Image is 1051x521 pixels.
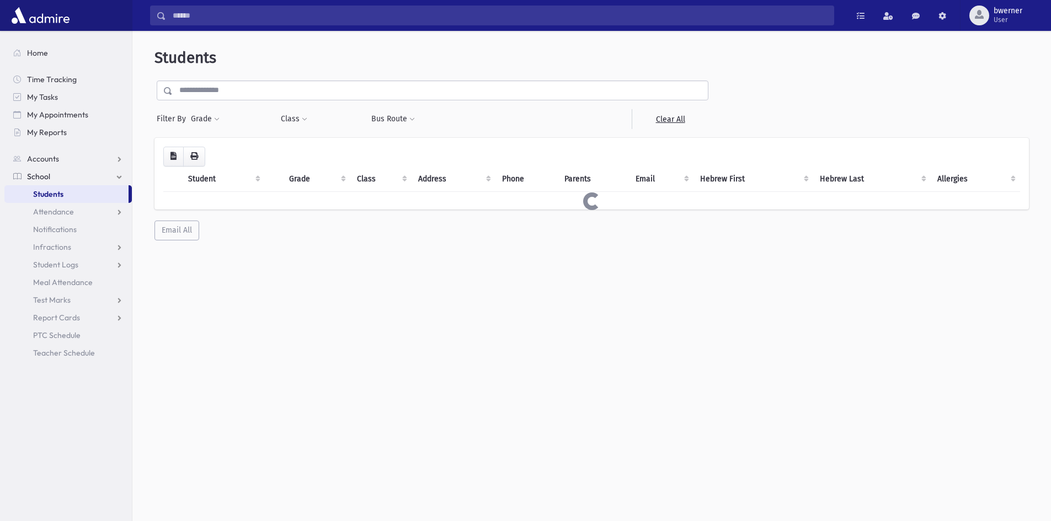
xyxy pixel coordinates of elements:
[157,113,190,125] span: Filter By
[27,48,48,58] span: Home
[33,313,80,323] span: Report Cards
[4,88,132,106] a: My Tasks
[632,109,708,129] a: Clear All
[33,277,93,287] span: Meal Attendance
[33,260,78,270] span: Student Logs
[27,74,77,84] span: Time Tracking
[27,110,88,120] span: My Appointments
[4,221,132,238] a: Notifications
[4,256,132,273] a: Student Logs
[183,147,205,166] button: Print
[4,326,132,344] a: PTC Schedule
[371,109,415,129] button: Bus Route
[4,185,129,203] a: Students
[33,207,74,217] span: Attendance
[350,166,412,192] th: Class
[693,166,813,192] th: Hebrew First
[182,166,265,192] th: Student
[4,106,132,123] a: My Appointments
[558,166,629,192] th: Parents
[163,147,184,166] button: CSV
[994,15,1022,24] span: User
[4,203,132,221] a: Attendance
[412,166,495,192] th: Address
[629,166,693,192] th: Email
[994,7,1022,15] span: bwerner
[27,127,67,137] span: My Reports
[33,242,71,252] span: Infractions
[33,224,77,234] span: Notifications
[4,344,132,362] a: Teacher Schedule
[33,295,71,305] span: Test Marks
[4,168,132,185] a: School
[4,273,132,291] a: Meal Attendance
[813,166,931,192] th: Hebrew Last
[4,309,132,326] a: Report Cards
[9,4,72,26] img: AdmirePro
[280,109,308,129] button: Class
[33,348,95,358] span: Teacher Schedule
[282,166,350,192] th: Grade
[190,109,220,129] button: Grade
[4,44,132,62] a: Home
[4,123,132,141] a: My Reports
[4,238,132,256] a: Infractions
[27,92,58,102] span: My Tasks
[27,154,59,164] span: Accounts
[4,291,132,309] a: Test Marks
[27,171,50,181] span: School
[154,221,199,240] button: Email All
[166,6,834,25] input: Search
[4,150,132,168] a: Accounts
[33,189,63,199] span: Students
[33,330,81,340] span: PTC Schedule
[495,166,558,192] th: Phone
[4,71,132,88] a: Time Tracking
[931,166,1020,192] th: Allergies
[154,49,216,67] span: Students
